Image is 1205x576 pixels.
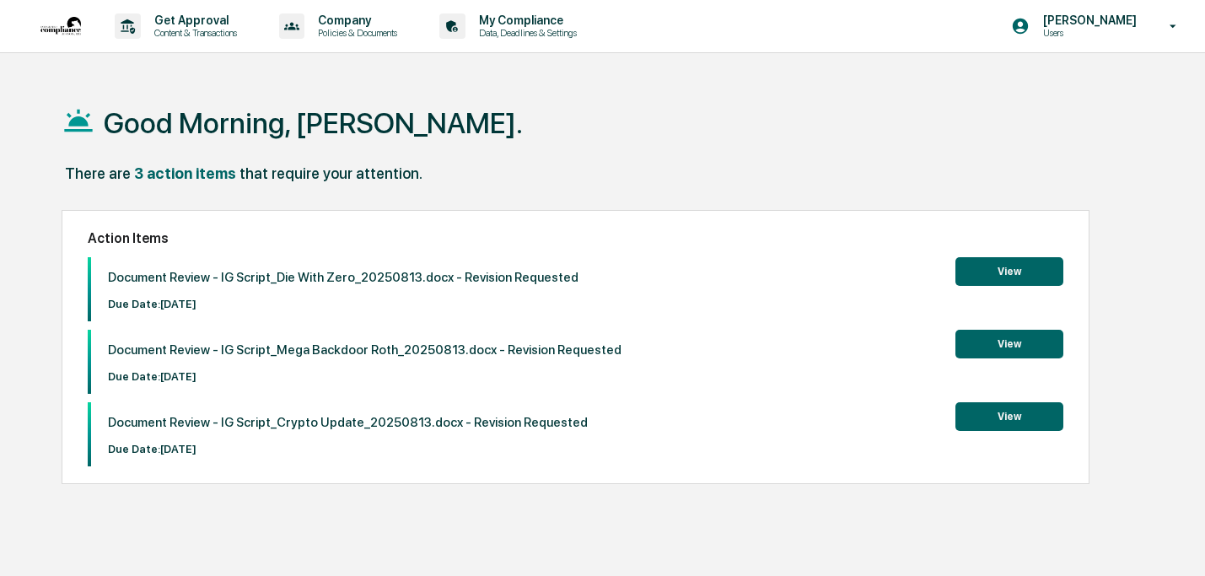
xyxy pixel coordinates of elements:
button: View [955,330,1063,358]
p: Due Date: [DATE] [108,370,621,383]
p: Due Date: [DATE] [108,443,588,455]
p: Data, Deadlines & Settings [465,27,585,39]
p: Document Review - IG Script_Mega Backdoor Roth_20250813.docx - Revision Requested [108,342,621,358]
img: logo [40,17,81,35]
p: Policies & Documents [304,27,406,39]
a: View [955,262,1063,278]
button: View [955,257,1063,286]
div: 3 action items [134,164,236,182]
p: Get Approval [141,13,245,27]
a: View [955,335,1063,351]
p: Document Review - IG Script_Die With Zero_20250813.docx - Revision Requested [108,270,578,285]
div: that require your attention. [239,164,422,182]
h1: Good Morning, [PERSON_NAME]. [104,106,523,140]
h2: Action Items [88,230,1063,246]
div: There are [65,164,131,182]
p: My Compliance [465,13,585,27]
p: [PERSON_NAME] [1030,13,1145,27]
p: Company [304,13,406,27]
p: Users [1030,27,1145,39]
p: Document Review - IG Script_Crypto Update_20250813.docx - Revision Requested [108,415,588,430]
p: Content & Transactions [141,27,245,39]
button: View [955,402,1063,431]
p: Due Date: [DATE] [108,298,578,310]
a: View [955,407,1063,423]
